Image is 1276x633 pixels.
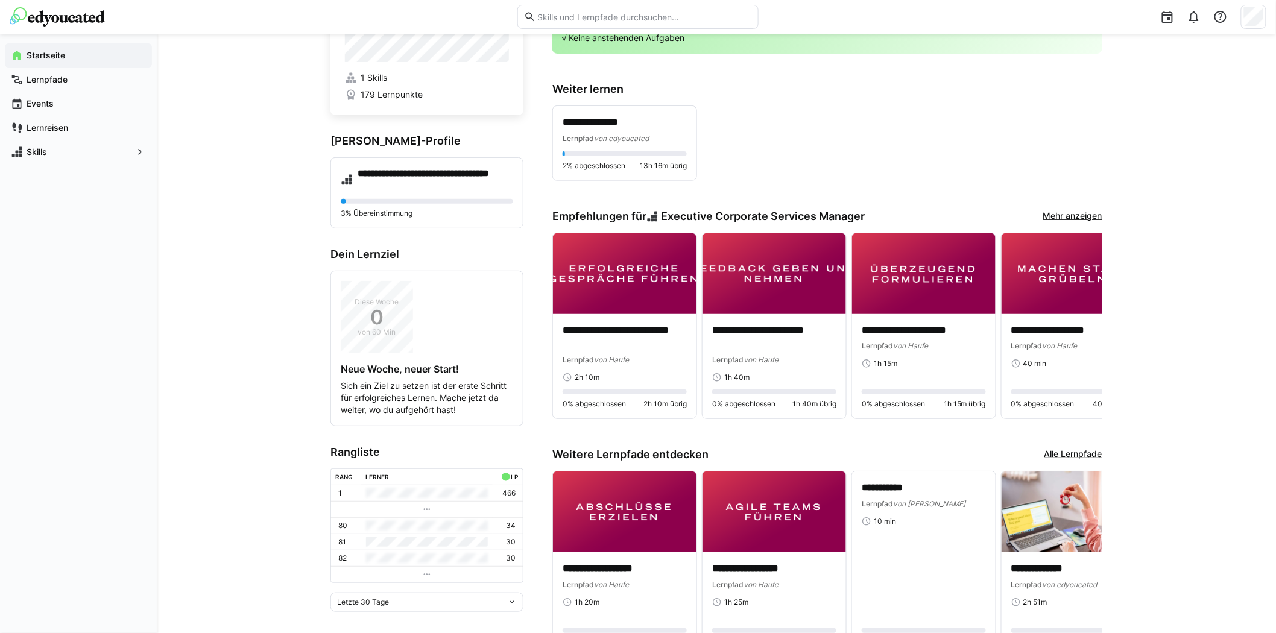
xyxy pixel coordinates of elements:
span: 179 Lernpunkte [361,89,423,101]
div: Lerner [366,473,390,480]
p: 1 [338,488,342,498]
span: Executive Corporate Services Manager [661,210,865,223]
span: Lernpfad [862,341,893,350]
span: von [PERSON_NAME] [893,499,966,508]
h3: Weiter lernen [552,83,1102,96]
span: Lernpfad [1011,341,1043,350]
p: 80 [338,521,347,531]
span: 1h 25m [724,597,748,607]
span: 1 Skills [361,72,387,84]
span: von edyoucated [1043,580,1098,589]
p: 34 [506,521,516,531]
span: von Haufe [594,580,629,589]
img: image [1002,471,1145,552]
span: 1h 15m übrig [944,399,986,409]
div: LP [511,473,518,480]
span: von edyoucated [594,134,649,143]
img: image [1002,233,1145,314]
h3: Weitere Lernpfade entdecken [552,448,709,461]
span: 1h 40m übrig [792,399,836,409]
span: 2h 10m [575,373,599,382]
span: Lernpfad [712,580,744,589]
input: Skills und Lernpfade durchsuchen… [536,11,752,22]
span: von Haufe [893,341,928,350]
span: von Haufe [594,355,629,364]
span: Letzte 30 Tage [337,597,389,607]
span: 40 min [1023,359,1047,368]
span: 0% abgeschlossen [563,399,626,409]
span: Lernpfad [563,355,594,364]
h3: Rangliste [330,446,523,459]
span: Lernpfad [862,499,893,508]
h3: Empfehlungen für [552,210,865,223]
a: Alle Lernpfade [1044,448,1102,461]
a: Mehr anzeigen [1043,210,1102,223]
span: 0% abgeschlossen [862,399,925,409]
span: 10 min [874,517,896,526]
img: image [852,233,996,314]
p: 81 [338,537,346,547]
p: 30 [506,553,516,563]
span: 2% abgeschlossen [563,161,625,171]
span: 40 min übrig [1093,399,1135,409]
span: Lernpfad [563,580,594,589]
span: von Haufe [744,580,779,589]
span: 0% abgeschlossen [1011,399,1075,409]
span: Lernpfad [563,134,594,143]
p: 30 [506,537,516,547]
h4: Neue Woche, neuer Start! [341,363,513,375]
span: von Haufe [1043,341,1078,350]
span: 2h 51m [1023,597,1047,607]
span: von Haufe [744,355,779,364]
p: Sich ein Ziel zu setzen ist der erste Schritt für erfolgreiches Lernen. Mache jetzt da weiter, wo... [341,380,513,416]
img: image [553,233,696,314]
p: √ Keine anstehenden Aufgaben [562,32,1093,44]
a: 1 Skills [345,72,509,84]
span: 1h 15m [874,359,897,368]
span: 1h 20m [575,597,599,607]
h3: Dein Lernziel [330,248,523,261]
span: 13h 16m übrig [640,161,687,171]
span: 0% abgeschlossen [712,399,775,409]
img: image [703,471,846,552]
span: Lernpfad [712,355,744,364]
img: image [553,471,696,552]
span: Lernpfad [1011,580,1043,589]
span: 1h 40m [724,373,750,382]
p: 466 [502,488,516,498]
p: 3% Übereinstimmung [341,209,513,218]
span: 2h 10m übrig [643,399,687,409]
img: image [703,233,846,314]
h3: [PERSON_NAME]-Profile [330,134,523,148]
div: Rang [336,473,353,480]
p: 82 [338,553,347,563]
